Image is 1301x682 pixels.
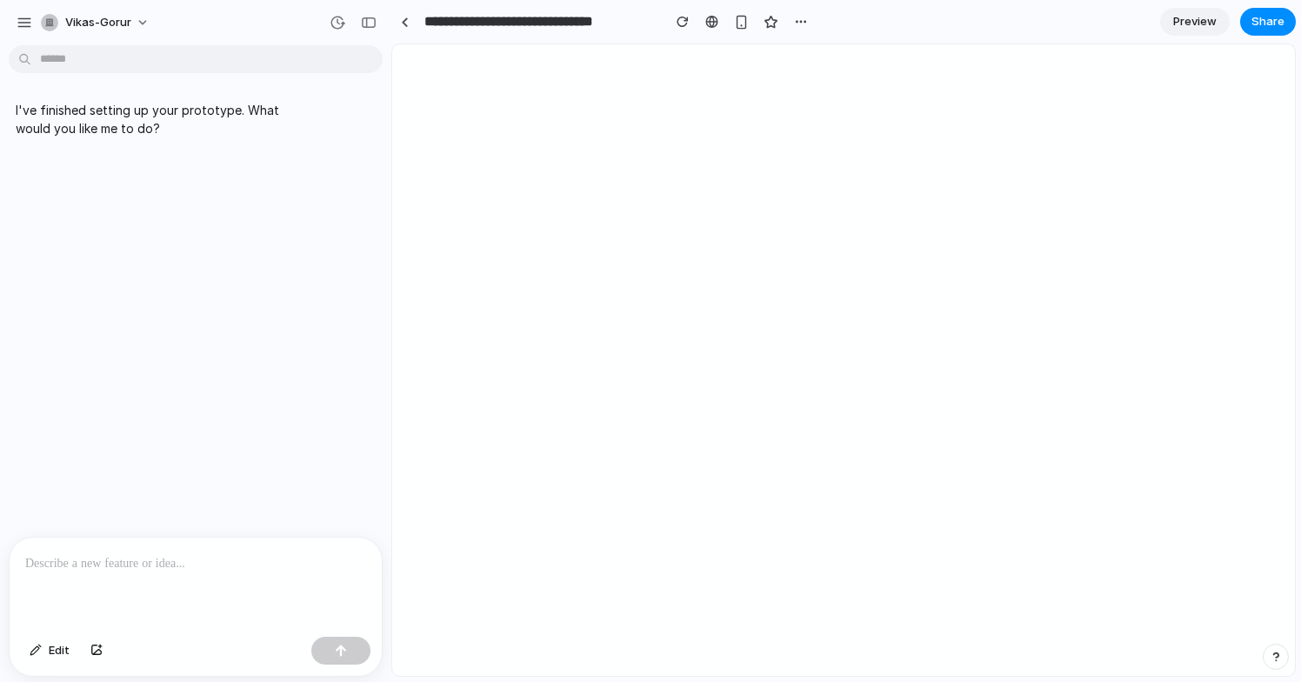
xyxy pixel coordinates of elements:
span: Share [1251,13,1284,30]
button: vikas-gorur [34,9,158,37]
button: Edit [21,637,78,665]
span: Preview [1173,13,1217,30]
span: vikas-gorur [65,14,131,31]
button: Share [1240,8,1296,36]
p: I've finished setting up your prototype. What would you like me to do? [16,101,306,137]
span: Edit [49,642,70,659]
a: Preview [1160,8,1230,36]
